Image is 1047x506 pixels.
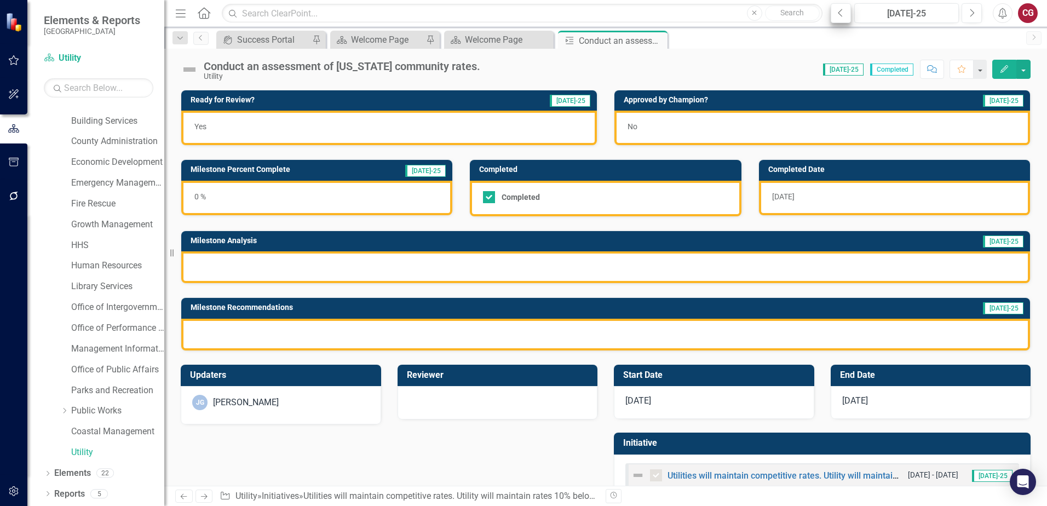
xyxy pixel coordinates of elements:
[54,488,85,501] a: Reports
[628,122,637,131] span: No
[181,61,198,78] img: Not Defined
[1010,469,1036,495] div: Open Intercom Messenger
[623,438,1025,448] h3: Initiative
[262,491,299,501] a: Initiatives
[71,115,164,128] a: Building Services
[237,33,309,47] div: Success Portal
[71,343,164,355] a: Management Information Systems
[983,95,1023,107] span: [DATE]-25
[191,165,371,174] h3: Milestone Percent Complete
[772,192,795,201] span: [DATE]
[190,370,376,380] h3: Updaters
[220,490,597,503] div: » » »
[624,96,892,104] h3: Approved by Champion?
[44,14,140,27] span: Elements & Reports
[303,491,735,501] a: Utilities will maintain competitive rates. Utility will maintain rates 10% below regional average...
[90,489,108,498] div: 5
[194,122,206,131] span: Yes
[192,395,208,410] div: JG
[71,426,164,438] a: Coastal Management
[823,64,864,76] span: [DATE]-25
[71,322,164,335] a: Office of Performance & Transparency
[71,405,164,417] a: Public Works
[1018,3,1038,23] button: CG
[71,446,164,459] a: Utility
[780,8,804,17] span: Search
[550,95,590,107] span: [DATE]-25
[972,470,1013,482] span: [DATE]-25
[333,33,423,47] a: Welcome Page
[631,469,645,482] img: Not Defined
[768,165,1025,174] h3: Completed Date
[71,239,164,252] a: HHS
[71,301,164,314] a: Office of Intergovernmental Affairs
[983,235,1023,248] span: [DATE]-25
[44,52,153,65] a: Utility
[191,96,434,104] h3: Ready for Review?
[351,33,423,47] div: Welcome Page
[858,7,955,20] div: [DATE]-25
[44,27,140,36] small: [GEOGRAPHIC_DATA]
[71,156,164,169] a: Economic Development
[191,303,784,312] h3: Milestone Recommendations
[854,3,959,23] button: [DATE]-25
[465,33,551,47] div: Welcome Page
[840,370,1026,380] h3: End Date
[44,78,153,97] input: Search Below...
[447,33,551,47] a: Welcome Page
[71,177,164,189] a: Emergency Management
[181,181,452,215] div: 0 %
[579,34,665,48] div: Conduct an assessment of [US_STATE] community rates.
[842,395,868,406] span: [DATE]
[625,395,651,406] span: [DATE]
[71,384,164,397] a: Parks and Recreation
[54,467,91,480] a: Elements
[204,60,480,72] div: Conduct an assessment of [US_STATE] community rates.
[96,469,114,478] div: 22
[765,5,820,21] button: Search
[191,237,703,245] h3: Milestone Analysis
[71,219,164,231] a: Growth Management
[235,491,257,501] a: Utility
[870,64,913,76] span: Completed
[71,198,164,210] a: Fire Rescue
[204,72,480,81] div: Utility
[213,396,279,409] div: [PERSON_NAME]
[71,135,164,148] a: County Administration
[983,302,1023,314] span: [DATE]-25
[71,280,164,293] a: Library Services
[407,370,592,380] h3: Reviewer
[222,4,822,23] input: Search ClearPoint...
[405,165,446,177] span: [DATE]-25
[71,260,164,272] a: Human Resources
[908,470,958,480] small: [DATE] - [DATE]
[219,33,309,47] a: Success Portal
[5,12,25,32] img: ClearPoint Strategy
[479,165,735,174] h3: Completed
[623,370,809,380] h3: Start Date
[71,364,164,376] a: Office of Public Affairs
